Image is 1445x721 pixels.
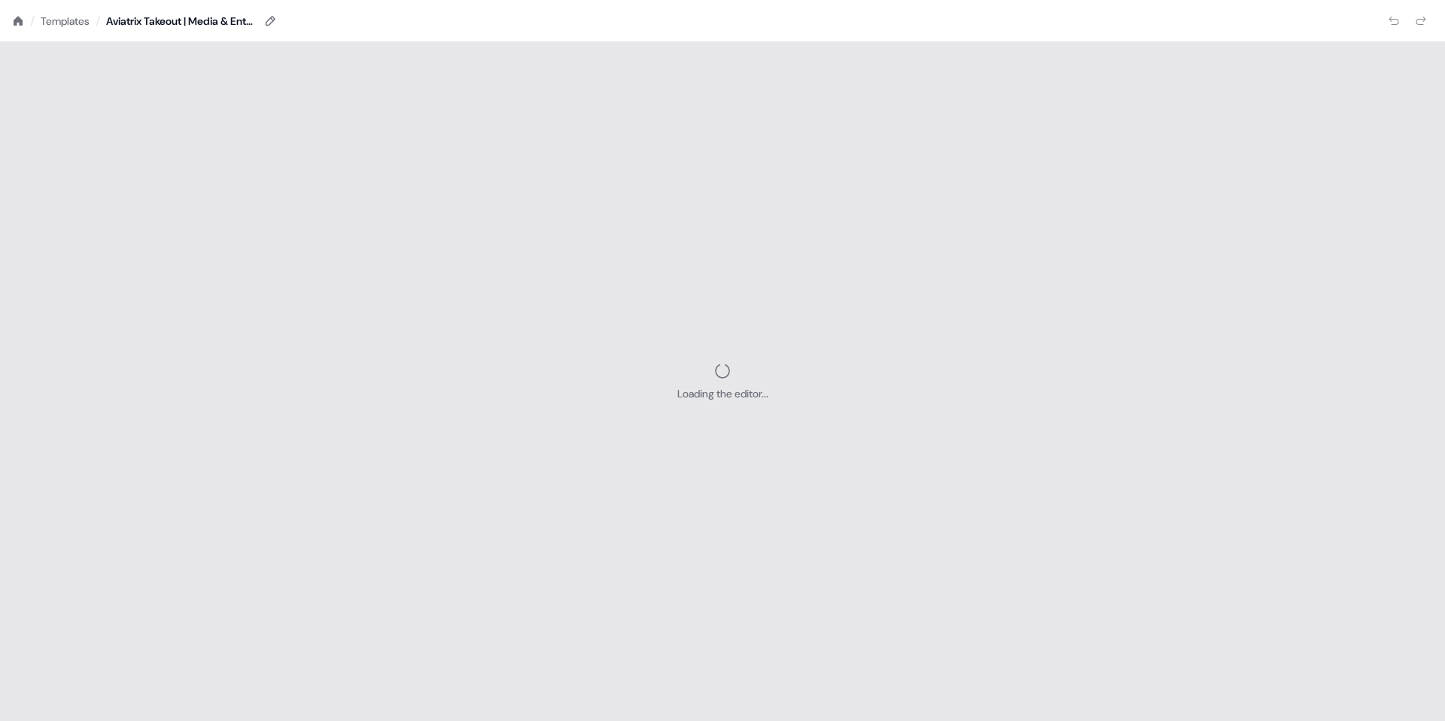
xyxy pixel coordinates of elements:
div: Loading the editor... [677,386,768,401]
div: / [30,13,35,29]
a: Templates [41,14,90,29]
div: Aviatrix Takeout | Media & Entertainment [106,14,257,29]
div: / [96,13,100,29]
